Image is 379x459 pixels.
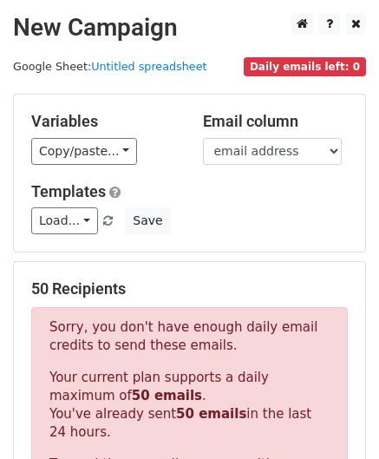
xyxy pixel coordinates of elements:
strong: 50 emails [132,388,202,403]
h2: New Campaign [13,13,366,43]
a: Untitled spreadsheet [91,60,206,73]
strong: 50 emails [176,406,246,422]
a: Copy/paste... [31,138,137,165]
a: Templates [31,182,106,200]
a: Daily emails left: 0 [244,60,366,73]
button: Save [125,207,170,234]
a: Load... [31,207,98,234]
h5: Variables [31,112,177,131]
span: Daily emails left: 0 [244,57,366,76]
h5: Email column [203,112,349,131]
p: Your current plan supports a daily maximum of . You've already sent in the last 24 hours. [49,369,330,442]
h5: 50 Recipients [31,279,348,298]
small: Google Sheet: [13,60,207,73]
p: Sorry, you don't have enough daily email credits to send these emails. [49,318,330,355]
